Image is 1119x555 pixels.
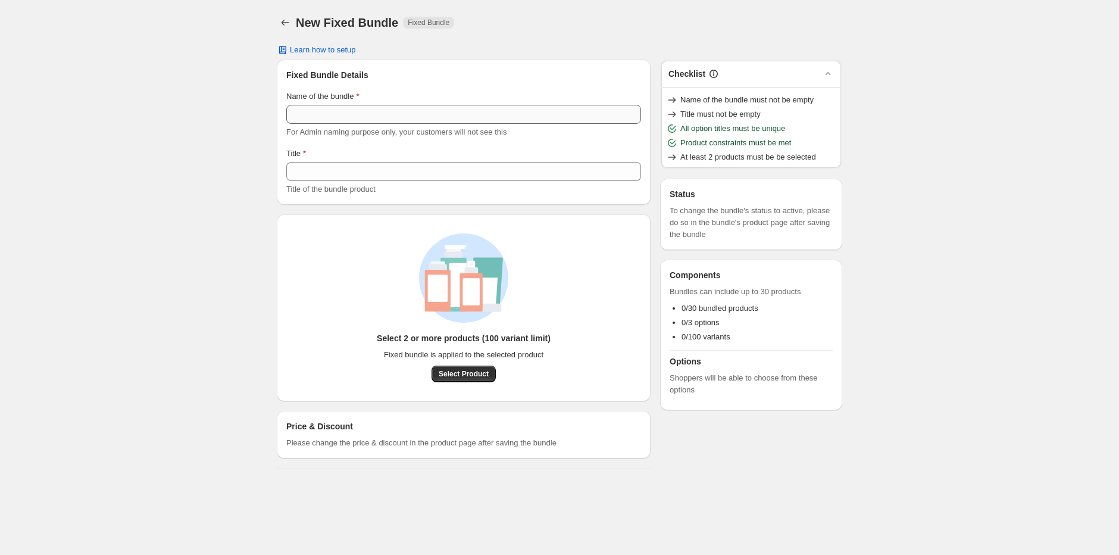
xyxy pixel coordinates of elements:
[680,123,785,135] span: All option titles must be unique
[432,366,496,382] button: Select Product
[680,94,814,106] span: Name of the bundle must not be empty
[439,369,489,379] span: Select Product
[682,332,730,341] span: 0/100 variants
[286,185,376,194] span: Title of the bundle product
[682,304,758,313] span: 0/30 bundled products
[286,69,641,81] h3: Fixed Bundle Details
[377,332,551,344] h3: Select 2 or more products (100 variant limit)
[286,148,306,160] label: Title
[680,108,761,120] span: Title must not be empty
[277,14,293,31] button: Back
[670,372,833,396] span: Shoppers will be able to choose from these options
[270,42,363,58] button: Learn how to setup
[290,45,356,55] span: Learn how to setup
[286,420,353,432] h3: Price & Discount
[670,356,833,367] h3: Options
[408,18,449,27] span: Fixed Bundle
[296,15,398,30] h1: New Fixed Bundle
[670,188,833,200] h3: Status
[670,205,833,241] span: To change the bundle's status to active, please do so in the bundle's product page after saving t...
[680,137,791,149] span: Product constraints must be met
[286,127,507,136] span: For Admin naming purpose only, your customers will not see this
[682,318,720,327] span: 0/3 options
[286,91,360,102] label: Name of the bundle
[670,286,833,298] span: Bundles can include up to 30 products
[286,437,557,449] span: Please change the price & discount in the product page after saving the bundle
[384,349,543,361] span: Fixed bundle is applied to the selected product
[668,68,705,80] h3: Checklist
[670,269,721,281] h3: Components
[680,151,816,163] span: At least 2 products must be be selected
